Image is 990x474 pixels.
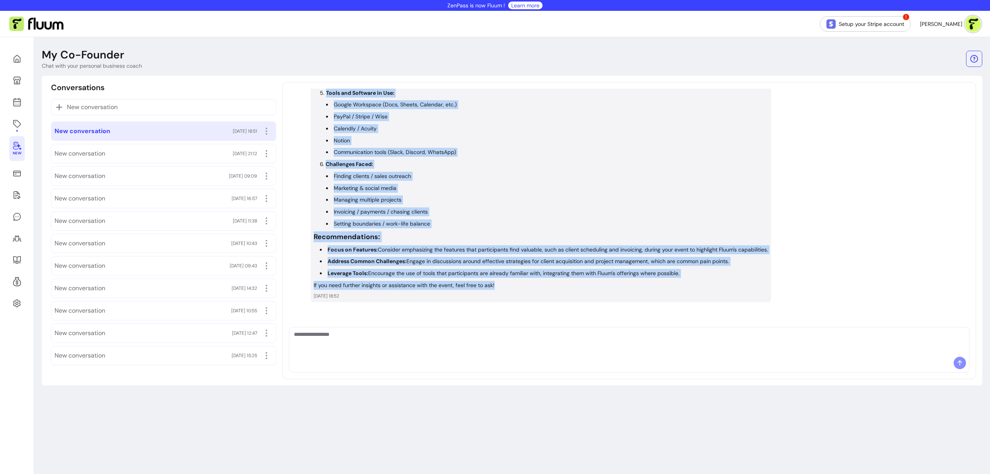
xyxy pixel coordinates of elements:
p: [DATE] 18:52 [314,293,768,299]
span: [PERSON_NAME] [920,20,962,28]
span: [DATE] 15:25 [232,353,257,359]
span: [DATE] 10:55 [231,308,257,314]
span: [DATE] 14:32 [232,285,257,291]
p: Chat with your personal business coach [42,62,142,70]
strong: Challenges Faced: [326,161,373,168]
span: ! [902,13,910,21]
span: New conversation [55,306,105,315]
strong: Leverage Tools: [328,270,368,277]
a: Clients [9,229,25,248]
a: Settings [9,294,25,313]
li: Notion [326,136,768,145]
span: New conversation [55,261,105,270]
span: New conversation [55,216,105,226]
span: [DATE] 12:47 [232,330,257,336]
span: New conversation [55,171,105,181]
li: Google Workspace (Docs, Sheets, Calendar, etc.) [326,100,768,109]
li: Calendly / Acuity [326,124,768,133]
img: Fluum Logo [9,17,63,31]
span: New conversation [55,127,110,136]
span: New conversation [55,284,105,293]
span: [DATE] 18:51 [233,128,257,134]
a: Home [9,50,25,68]
img: avatar [965,16,981,32]
a: Waivers [9,186,25,204]
span: New conversation [55,149,105,158]
a: Resources [9,251,25,269]
li: Managing multiple projects [326,195,768,204]
button: avatar[PERSON_NAME] [920,16,981,32]
p: If you need further insights or assistance with the event, feel free to ask! [314,281,768,290]
p: ZenPass is now Fluum ! [447,2,505,9]
h3: Recommendations: [314,231,768,242]
strong: Tools and Software in Use: [326,89,394,96]
span: [DATE] 11:38 [233,218,257,224]
li: Setting boundaries / work-life balance [326,219,768,228]
li: PayPal / Stripe / Wise [326,112,768,121]
img: Stripe Icon [826,19,836,29]
li: Finding clients / sales outreach [326,172,768,181]
a: Sales [9,164,25,183]
strong: Address Common Challenges: [328,258,406,265]
a: Setup your Stripe account [820,16,911,32]
li: Communication tools (Slack, Discord, WhatsApp) [326,148,768,157]
a: New [9,136,25,161]
span: New conversation [55,351,105,360]
textarea: Ask me anything... [294,330,964,354]
span: [DATE] 09:09 [229,173,257,179]
li: Encourage the use of tools that participants are already familiar with, integrating them with Flu... [320,269,768,278]
a: Learn more [511,2,539,9]
li: Consider emphasizing the features that participants find valuable, such as client scheduling and ... [320,245,768,254]
li: Engage in discussions around effective strategies for client acquisition and project management, ... [320,257,768,266]
a: My Messages [9,207,25,226]
span: [DATE] 09:43 [230,263,257,269]
a: My Page [9,71,25,90]
span: New [13,151,21,156]
li: Invoicing / payments / chasing clients [326,207,768,216]
span: New conversation [67,103,118,112]
a: Calendar [9,93,25,111]
p: My Co-Founder [42,48,124,62]
a: Refer & Earn [9,272,25,291]
span: New conversation [55,194,105,203]
p: Conversations [51,82,104,93]
span: [DATE] 16:57 [232,195,257,202]
li: Marketing & social media [326,184,768,193]
span: [DATE] 10:43 [231,240,257,246]
strong: Focus on Features: [328,246,378,253]
a: Offerings [9,115,25,133]
span: [DATE] 21:12 [233,151,257,157]
span: New conversation [55,329,105,338]
span: New conversation [55,239,105,248]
